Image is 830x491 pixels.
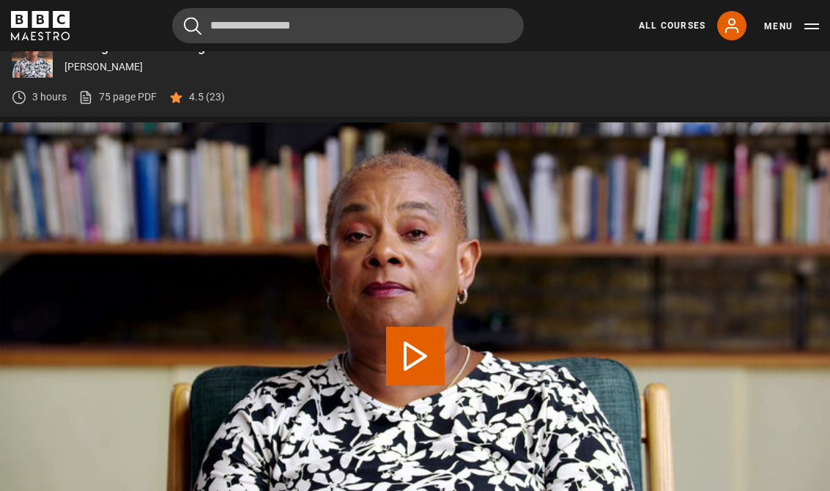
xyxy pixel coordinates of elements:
[764,19,819,34] button: Toggle navigation
[386,327,445,385] button: Play Lesson Finding the Inner Strength Introduction
[11,11,70,40] svg: BBC Maestro
[184,17,201,35] button: Submit the search query
[64,40,818,53] p: Finding the Inner Strength
[189,89,225,105] p: 4.5 (23)
[172,8,524,43] input: Search
[32,89,67,105] p: 3 hours
[639,19,705,32] a: All Courses
[78,89,157,105] a: 75 page PDF
[64,59,818,75] p: [PERSON_NAME]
